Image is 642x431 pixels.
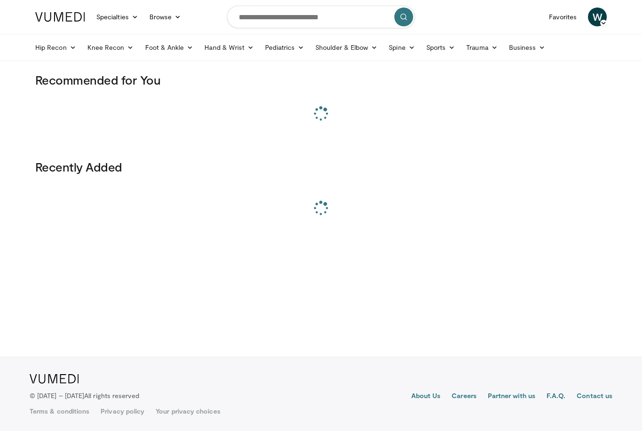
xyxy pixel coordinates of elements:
p: © [DATE] – [DATE] [30,391,140,400]
a: Pediatrics [259,38,310,57]
a: Sports [421,38,461,57]
img: VuMedi Logo [35,12,85,22]
a: Privacy policy [101,407,144,416]
a: About Us [411,391,441,402]
a: W [588,8,607,26]
a: Shoulder & Elbow [310,38,383,57]
a: Hip Recon [30,38,82,57]
a: Knee Recon [82,38,140,57]
a: F.A.Q. [547,391,565,402]
a: Favorites [543,8,582,26]
a: Partner with us [488,391,535,402]
span: All rights reserved [84,392,139,400]
a: Terms & conditions [30,407,89,416]
h3: Recently Added [35,159,607,174]
a: Contact us [577,391,612,402]
a: Your privacy choices [156,407,220,416]
a: Business [503,38,551,57]
a: Specialties [91,8,144,26]
a: Foot & Ankle [140,38,199,57]
img: VuMedi Logo [30,374,79,384]
a: Hand & Wrist [199,38,259,57]
input: Search topics, interventions [227,6,415,28]
a: Browse [144,8,187,26]
a: Spine [383,38,420,57]
h3: Recommended for You [35,72,607,87]
a: Trauma [461,38,503,57]
a: Careers [452,391,477,402]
